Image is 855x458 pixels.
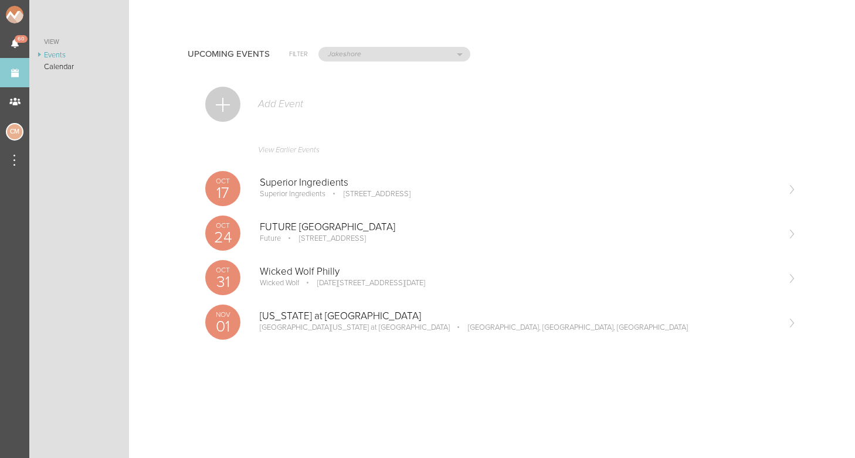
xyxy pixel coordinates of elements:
[29,61,129,73] a: Calendar
[29,49,129,61] a: Events
[205,274,240,290] p: 31
[260,221,778,233] p: FUTURE [GEOGRAPHIC_DATA]
[205,139,796,166] a: View Earlier Events
[260,189,325,199] p: Superior Ingredients
[205,311,240,318] p: Nov
[327,189,410,199] p: [STREET_ADDRESS]
[205,230,240,245] p: 24
[289,49,308,59] h6: Filter
[301,278,425,288] p: [DATE][STREET_ADDRESS][DATE]
[260,266,778,278] p: Wicked Wolf Philly
[452,323,688,332] p: [GEOGRAPHIC_DATA], [GEOGRAPHIC_DATA], [GEOGRAPHIC_DATA]
[205,185,240,201] p: 17
[29,35,129,49] a: View
[6,6,72,23] img: NOMAD
[205,222,240,229] p: Oct
[15,35,28,43] span: 60
[283,234,366,243] p: [STREET_ADDRESS]
[205,177,240,184] p: Oct
[257,98,303,110] p: Add Event
[205,319,240,334] p: 01
[260,310,778,322] p: [US_STATE] at [GEOGRAPHIC_DATA]
[6,123,23,141] div: Charlie McGinley
[260,177,778,189] p: Superior Ingredients
[260,278,299,288] p: Wicked Wolf
[260,234,281,243] p: Future
[260,323,450,332] p: [GEOGRAPHIC_DATA][US_STATE] at [GEOGRAPHIC_DATA]
[205,266,240,274] p: Oct
[188,49,270,59] h4: Upcoming Events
